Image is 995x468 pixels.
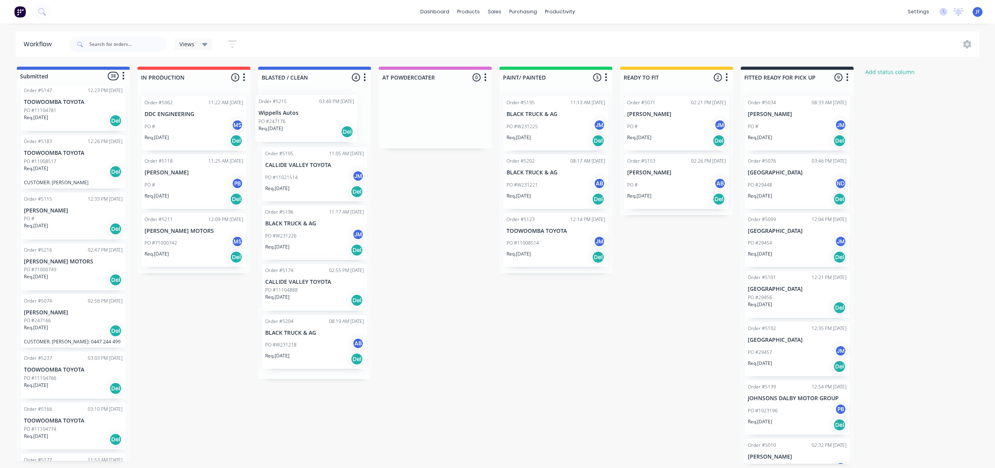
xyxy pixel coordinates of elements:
[834,73,843,82] span: 9
[714,73,722,82] span: 2
[484,6,505,18] div: sales
[505,6,541,18] div: purchasing
[231,73,239,82] span: 3
[453,6,484,18] div: products
[861,67,919,77] button: Add status column
[18,72,48,80] div: Submitted
[14,6,26,18] img: Factory
[416,6,453,18] a: dashboard
[593,73,601,82] span: 3
[382,73,460,82] input: Enter column name…
[352,73,360,82] span: 4
[89,36,167,52] input: Search for orders...
[541,6,579,18] div: productivity
[503,73,580,82] input: Enter column name…
[262,73,339,82] input: Enter column name…
[904,6,933,18] div: settings
[744,73,821,82] input: Enter column name…
[179,40,194,48] span: Views
[24,40,56,49] div: Workflow
[472,73,481,82] span: 0
[108,72,119,80] span: 38
[624,73,701,82] input: Enter column name…
[141,73,218,82] input: Enter column name…
[976,8,980,15] span: JF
